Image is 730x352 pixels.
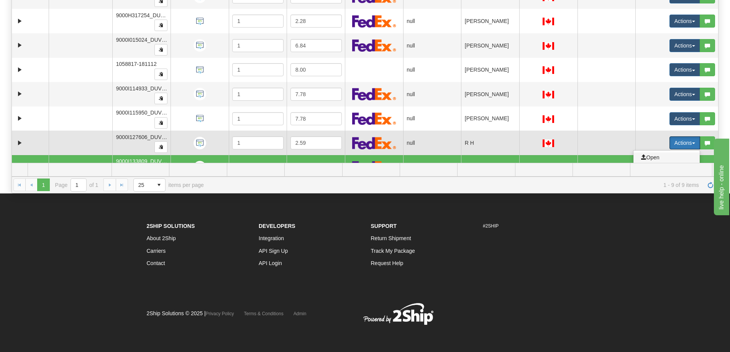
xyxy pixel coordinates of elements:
img: CA [543,139,554,147]
button: Copy to clipboard [154,141,167,153]
span: 2Ship Solutions © 2025 | [147,310,234,316]
img: API [194,64,206,76]
span: 9000I133809_DUVET [116,158,169,164]
img: CA [543,42,554,50]
span: 9000I114933_DUVET [116,85,169,92]
span: Page sizes drop down [133,178,166,192]
img: API [194,88,206,100]
span: 1 - 9 of 9 items [215,182,699,188]
td: [PERSON_NAME] [461,106,519,131]
a: Admin [294,311,307,316]
button: Copy to clipboard [154,93,167,104]
span: Page of 1 [55,178,98,192]
iframe: chat widget [712,137,729,215]
span: 9000H317254_DUVET [116,12,171,18]
a: Carriers [147,248,166,254]
a: Terms & Conditions [244,311,284,316]
span: Open [641,154,659,160]
img: FedEx Express® [352,137,396,149]
td: [PERSON_NAME] [461,82,519,106]
td: null [403,131,461,155]
strong: Support [371,223,397,229]
td: [PERSON_NAME] [461,9,519,33]
button: Actions [669,88,700,101]
a: Expand [15,162,25,172]
a: Refresh [704,178,717,191]
td: [PERSON_NAME] [461,155,519,180]
img: FedEx Express® [352,15,396,28]
button: Copy to clipboard [154,20,167,31]
img: API [194,161,206,174]
button: Actions [669,39,700,52]
td: null [403,9,461,33]
span: select [153,179,165,191]
img: FedEx Express® [352,112,396,125]
a: Expand [15,65,25,75]
button: Actions [669,136,700,149]
img: CA [543,115,554,123]
td: [PERSON_NAME] [461,58,519,82]
a: API Login [259,260,282,266]
img: FedEx Express® [352,39,396,52]
span: 9000I015024_DUVET [116,37,169,43]
td: [PERSON_NAME] [461,33,519,58]
a: Return Shipment [371,235,411,241]
a: Open [633,152,700,162]
td: null [403,155,461,180]
strong: 2Ship Solutions [147,223,195,229]
a: Expand [15,114,25,123]
span: 1058817-181112 [116,61,157,67]
a: Request Help [371,260,404,266]
img: API [194,112,206,125]
img: API [194,39,206,52]
a: Expand [15,89,25,99]
img: FedEx Express® [352,161,396,174]
a: About 2Ship [147,235,176,241]
a: Privacy Policy [206,311,234,316]
img: CA [543,66,554,74]
button: Actions [669,112,700,125]
span: 25 [138,181,148,189]
button: Actions [669,63,700,76]
button: Actions [669,15,700,28]
span: Page 1 [37,178,49,191]
span: items per page [133,178,204,192]
img: API [194,15,206,28]
div: live help - online [6,5,71,14]
a: Expand [15,41,25,50]
button: Copy to clipboard [154,69,167,80]
td: null [403,33,461,58]
input: Page 1 [71,179,86,191]
span: 9000I115950_DUVET [116,110,169,116]
td: null [403,58,461,82]
a: Expand [15,16,25,26]
button: Copy to clipboard [154,117,167,129]
img: FedEx Express® [352,88,396,100]
a: Contact [147,260,165,266]
img: CA [543,91,554,98]
td: R H [461,131,519,155]
td: null [403,106,461,131]
img: API [194,137,206,149]
button: Copy to clipboard [154,44,167,56]
a: Integration [259,235,284,241]
strong: Developers [259,223,295,229]
img: CA [543,18,554,25]
a: Track My Package [371,248,415,254]
td: null [403,82,461,106]
a: Expand [15,138,25,148]
a: API Sign Up [259,248,288,254]
span: 9000I127606_DUVET [116,134,169,140]
h6: #2SHIP [483,224,584,229]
